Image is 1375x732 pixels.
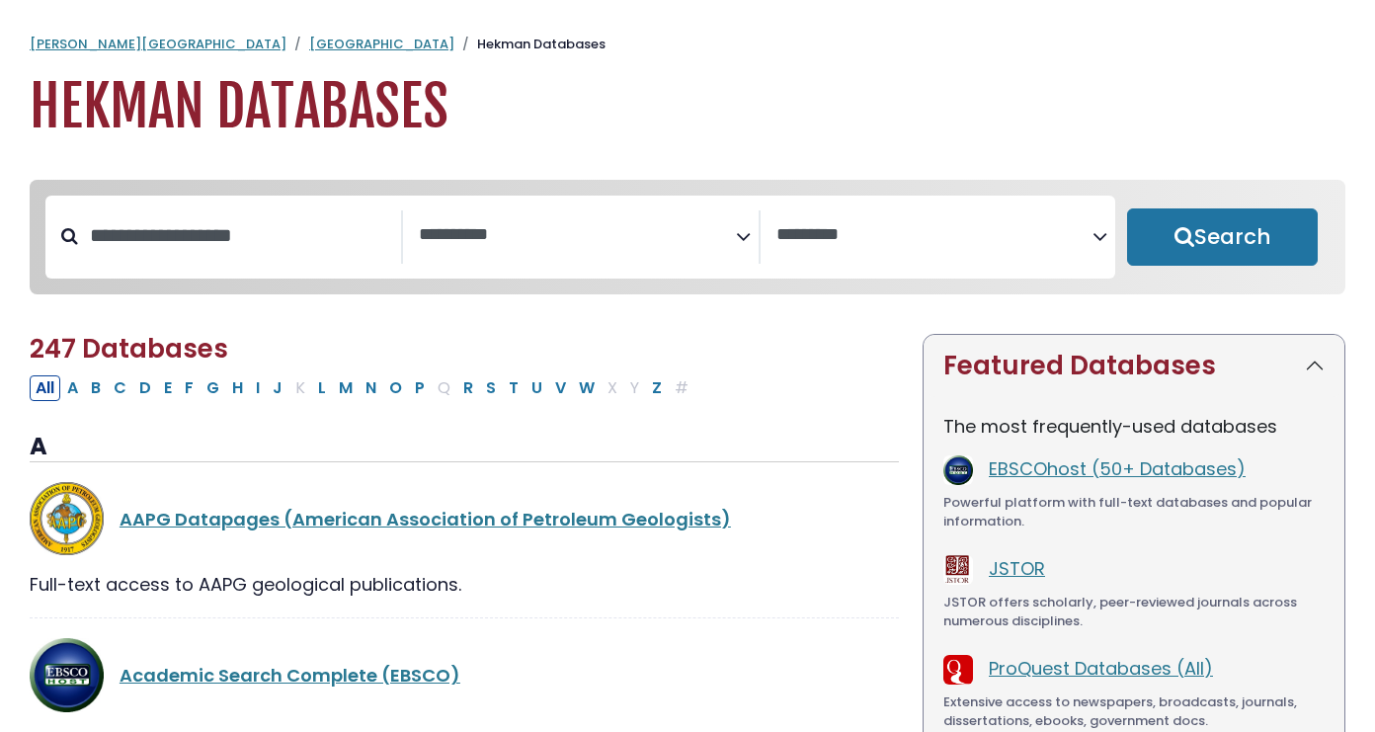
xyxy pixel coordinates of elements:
button: Filter Results F [179,375,200,401]
button: Filter Results G [201,375,225,401]
a: [GEOGRAPHIC_DATA] [309,35,454,53]
button: Featured Databases [924,335,1344,397]
a: EBSCOhost (50+ Databases) [989,456,1246,481]
p: The most frequently-used databases [943,413,1325,440]
button: Filter Results T [503,375,525,401]
button: Filter Results H [226,375,249,401]
button: All [30,375,60,401]
button: Filter Results S [480,375,502,401]
button: Filter Results C [108,375,132,401]
h3: A [30,433,899,462]
input: Search database by title or keyword [78,219,401,252]
textarea: Search [419,225,736,246]
a: [PERSON_NAME][GEOGRAPHIC_DATA] [30,35,286,53]
textarea: Search [776,225,1093,246]
button: Filter Results D [133,375,157,401]
button: Filter Results N [360,375,382,401]
button: Filter Results I [250,375,266,401]
button: Filter Results U [526,375,548,401]
li: Hekman Databases [454,35,606,54]
div: Powerful platform with full-text databases and popular information. [943,493,1325,531]
button: Filter Results P [409,375,431,401]
span: 247 Databases [30,331,228,366]
a: Academic Search Complete (EBSCO) [120,663,460,688]
div: Full-text access to AAPG geological publications. [30,571,899,598]
button: Filter Results W [573,375,601,401]
button: Filter Results Z [646,375,668,401]
button: Filter Results M [333,375,359,401]
button: Filter Results E [158,375,178,401]
button: Filter Results J [267,375,288,401]
h1: Hekman Databases [30,74,1345,140]
a: ProQuest Databases (All) [989,656,1213,681]
button: Filter Results A [61,375,84,401]
a: AAPG Datapages (American Association of Petroleum Geologists) [120,507,731,531]
button: Filter Results O [383,375,408,401]
a: JSTOR [989,556,1045,581]
button: Filter Results L [312,375,332,401]
div: Extensive access to newspapers, broadcasts, journals, dissertations, ebooks, government docs. [943,692,1325,731]
button: Submit for Search Results [1127,208,1318,266]
button: Filter Results V [549,375,572,401]
nav: Search filters [30,180,1345,294]
div: Alpha-list to filter by first letter of database name [30,374,696,399]
button: Filter Results B [85,375,107,401]
button: Filter Results R [457,375,479,401]
nav: breadcrumb [30,35,1345,54]
div: JSTOR offers scholarly, peer-reviewed journals across numerous disciplines. [943,593,1325,631]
